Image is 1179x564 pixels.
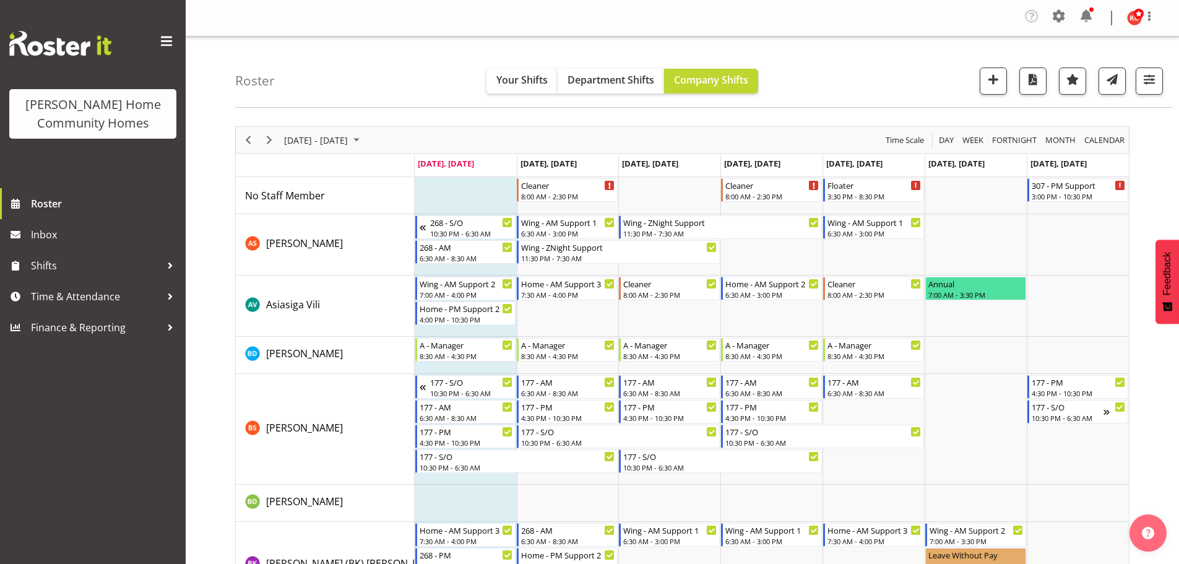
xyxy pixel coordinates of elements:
div: Cleaner [521,179,615,191]
div: Asiasiga Vili"s event - Home - PM Support 2 Begin From Monday, September 8, 2025 at 4:00:00 PM GM... [415,302,516,325]
a: No Staff Member [245,188,325,203]
div: Billie Sothern"s event - 177 - PM Begin From Sunday, September 14, 2025 at 4:30:00 PM GMT+12:00 E... [1027,375,1128,399]
span: [PERSON_NAME] [266,347,343,360]
div: 11:30 PM - 7:30 AM [623,228,819,238]
div: Brijesh (BK) Kachhadiya"s event - 268 - AM Begin From Tuesday, September 9, 2025 at 6:30:00 AM GM... [517,523,618,547]
a: [PERSON_NAME] [266,494,343,509]
div: Billie Sothern"s event - 177 - AM Begin From Monday, September 8, 2025 at 6:30:00 AM GMT+12:00 En... [415,400,516,423]
div: Billie Sothern"s event - 177 - AM Begin From Thursday, September 11, 2025 at 6:30:00 AM GMT+12:00... [721,375,822,399]
div: Billie Sothern"s event - 177 - PM Begin From Thursday, September 11, 2025 at 4:30:00 PM GMT+12:00... [721,400,822,423]
div: Arshdeep Singh"s event - Wing - ZNight Support Begin From Tuesday, September 9, 2025 at 11:30:00 ... [517,240,720,264]
div: Billie Sothern"s event - 177 - PM Begin From Wednesday, September 10, 2025 at 4:30:00 PM GMT+12:0... [619,400,720,423]
div: Arshdeep Singh"s event - Wing - ZNight Support Begin From Wednesday, September 10, 2025 at 11:30:... [619,215,822,239]
div: Home - AM Support 2 [725,277,819,290]
button: Next [261,132,278,148]
span: [PERSON_NAME] [266,495,343,508]
div: 10:30 PM - 6:30 AM [430,388,513,398]
a: Asiasiga Vili [266,297,320,312]
button: Send a list of all shifts for the selected filtered period to all rostered employees. [1099,67,1126,95]
div: Billie Sothern"s event - 177 - S/O Begin From Sunday, September 7, 2025 at 10:30:00 PM GMT+12:00 ... [415,375,516,399]
div: Brijesh (BK) Kachhadiya"s event - Wing - AM Support 1 Begin From Thursday, September 11, 2025 at ... [721,523,822,547]
div: A - Manager [420,339,513,351]
div: Asiasiga Vili"s event - Wing - AM Support 2 Begin From Monday, September 8, 2025 at 7:00:00 AM GM... [415,277,516,300]
div: No Staff Member"s event - Cleaner Begin From Thursday, September 11, 2025 at 8:00:00 AM GMT+12:00... [721,178,822,202]
div: Wing - AM Support 2 [930,524,1023,536]
div: Cleaner [725,179,819,191]
div: A - Manager [725,339,819,351]
span: Department Shifts [568,73,654,87]
div: 10:30 PM - 6:30 AM [521,438,717,448]
div: Barbara Dunlop"s event - A - Manager Begin From Friday, September 12, 2025 at 8:30:00 AM GMT+12:0... [823,338,924,362]
div: Cleaner [623,277,717,290]
button: Department Shifts [558,69,664,93]
div: 10:30 PM - 6:30 AM [725,438,921,448]
div: 6:30 AM - 8:30 AM [420,253,513,263]
div: Wing - ZNight Support [623,216,819,228]
div: Wing - ZNight Support [521,241,717,253]
div: 177 - AM [420,401,513,413]
td: Arshdeep Singh resource [236,214,415,275]
div: 7:00 AM - 3:30 PM [930,536,1023,546]
button: Timeline Week [961,132,986,148]
div: Billie Sothern"s event - 177 - S/O Begin From Tuesday, September 9, 2025 at 10:30:00 PM GMT+12:00... [517,425,720,448]
div: 268 - S/O [430,216,513,228]
div: Billie Sothern"s event - 177 - S/O Begin From Wednesday, September 10, 2025 at 10:30:00 PM GMT+12... [619,449,822,473]
span: Shifts [31,256,161,275]
div: 7:30 AM - 4:00 PM [521,290,615,300]
div: No Staff Member"s event - Cleaner Begin From Tuesday, September 9, 2025 at 8:00:00 AM GMT+12:00 E... [517,178,618,202]
button: Download a PDF of the roster according to the set date range. [1019,67,1047,95]
div: 4:30 PM - 10:30 PM [521,413,615,423]
button: Company Shifts [664,69,758,93]
div: Arshdeep Singh"s event - Wing - AM Support 1 Begin From Friday, September 12, 2025 at 6:30:00 AM ... [823,215,924,239]
div: 7:00 AM - 3:30 PM [928,290,1023,300]
div: 3:30 PM - 8:30 PM [827,191,921,201]
div: 6:30 AM - 8:30 AM [420,413,513,423]
div: Brijesh (BK) Kachhadiya"s event - Wing - AM Support 1 Begin From Wednesday, September 10, 2025 at... [619,523,720,547]
div: Wing - AM Support 1 [521,216,615,228]
div: Home - PM Support 2 [521,549,615,561]
div: 177 - AM [725,376,819,388]
div: Billie Sothern"s event - 177 - AM Begin From Friday, September 12, 2025 at 6:30:00 AM GMT+12:00 E... [823,375,924,399]
button: Filter Shifts [1136,67,1163,95]
div: Brijesh (BK) Kachhadiya"s event - Wing - AM Support 2 Begin From Saturday, September 13, 2025 at ... [925,523,1026,547]
div: 177 - S/O [1032,401,1103,413]
div: 177 - AM [521,376,615,388]
div: 8:00 AM - 2:30 PM [521,191,615,201]
div: 177 - PM [521,401,615,413]
div: 177 - S/O [430,376,513,388]
div: 177 - PM [623,401,717,413]
div: 6:30 AM - 8:30 AM [623,388,717,398]
div: Home - AM Support 3 [827,524,921,536]
div: 4:00 PM - 10:30 PM [420,315,513,324]
div: Wing - AM Support 1 [725,524,819,536]
div: Wing - AM Support 1 [623,524,717,536]
div: Brijesh (BK) Kachhadiya"s event - Home - AM Support 3 Begin From Friday, September 12, 2025 at 7:... [823,523,924,547]
img: help-xxl-2.png [1142,527,1154,539]
div: No Staff Member"s event - 307 - PM Support Begin From Sunday, September 14, 2025 at 3:00:00 PM GM... [1027,178,1128,202]
span: calendar [1083,132,1126,148]
div: Barbara Dunlop"s event - A - Manager Begin From Monday, September 8, 2025 at 8:30:00 AM GMT+12:00... [415,338,516,362]
span: Roster [31,194,179,213]
div: Home - PM Support 2 [420,302,513,315]
div: [PERSON_NAME] Home Community Homes [22,95,164,132]
span: Month [1044,132,1077,148]
div: 6:30 AM - 3:00 PM [827,228,921,238]
div: 177 - S/O [420,450,615,462]
div: 10:30 PM - 6:30 AM [430,228,513,238]
div: Asiasiga Vili"s event - Cleaner Begin From Wednesday, September 10, 2025 at 8:00:00 AM GMT+12:00 ... [619,277,720,300]
span: Fortnight [991,132,1038,148]
div: Barbara Dunlop"s event - A - Manager Begin From Thursday, September 11, 2025 at 8:30:00 AM GMT+12... [721,338,822,362]
button: Feedback - Show survey [1155,240,1179,324]
a: [PERSON_NAME] [266,236,343,251]
div: Billie Sothern"s event - 177 - S/O Begin From Monday, September 8, 2025 at 10:30:00 PM GMT+12:00 ... [415,449,618,473]
button: Previous [240,132,257,148]
div: Billie Sothern"s event - 177 - AM Begin From Wednesday, September 10, 2025 at 6:30:00 AM GMT+12:0... [619,375,720,399]
span: Time & Attendance [31,287,161,306]
div: Asiasiga Vili"s event - Annual Begin From Saturday, September 13, 2025 at 7:00:00 AM GMT+12:00 En... [925,277,1026,300]
span: [PERSON_NAME] [266,421,343,435]
span: [DATE], [DATE] [826,158,883,169]
img: Rosterit website logo [9,31,111,56]
a: [PERSON_NAME] [266,420,343,435]
div: Barbara Dunlop"s event - A - Manager Begin From Tuesday, September 9, 2025 at 8:30:00 AM GMT+12:0... [517,338,618,362]
div: Next [259,127,280,153]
